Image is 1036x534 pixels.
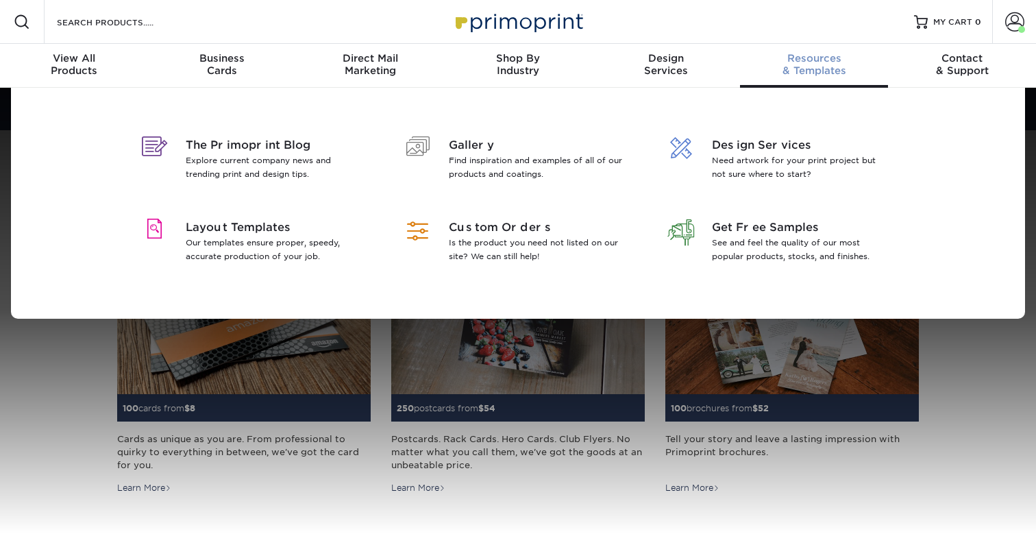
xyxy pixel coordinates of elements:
[740,52,888,77] div: & Templates
[740,44,888,88] a: Resources& Templates
[712,236,889,263] p: See and feel the quality of our most popular products, stocks, and finishes.
[660,121,902,203] a: Design Services Need artwork for your print project but not sure where to start?
[449,236,626,263] p: Is the product you need not listed on our site? We can still help!
[660,203,902,285] a: Get Free Samples See and feel the quality of our most popular products, stocks, and finishes.
[134,203,376,285] a: Layout Templates Our templates ensure proper, speedy, accurate production of your job.
[444,52,592,77] div: Industry
[933,16,972,28] span: MY CART
[449,137,626,154] span: Gallery
[740,52,888,64] span: Resources
[712,219,889,236] span: Get Free Samples
[186,219,363,236] span: Layout Templates
[444,44,592,88] a: Shop ByIndustry
[56,14,189,30] input: SEARCH PRODUCTS.....
[888,52,1036,77] div: & Support
[712,154,889,181] p: Need artwork for your print project but not sure where to start?
[449,219,626,236] span: Custom Orders
[148,52,296,77] div: Cards
[148,44,296,88] a: BusinessCards
[148,52,296,64] span: Business
[975,17,981,27] span: 0
[592,44,740,88] a: DesignServices
[449,154,626,181] p: Find inspiration and examples of all of our products and coatings.
[186,137,363,154] span: The Primoprint Blog
[397,121,639,203] a: Gallery Find inspiration and examples of all of our products and coatings.
[186,154,363,181] p: Explore current company news and trending print and design tips.
[134,121,376,203] a: The Primoprint Blog Explore current company news and trending print and design tips.
[444,52,592,64] span: Shop By
[592,52,740,77] div: Services
[592,52,740,64] span: Design
[296,52,444,77] div: Marketing
[449,7,587,36] img: Primoprint
[888,44,1036,88] a: Contact& Support
[296,44,444,88] a: Direct MailMarketing
[296,52,444,64] span: Direct Mail
[186,236,363,263] p: Our templates ensure proper, speedy, accurate production of your job.
[397,203,639,285] a: Custom Orders Is the product you need not listed on our site? We can still help!
[712,137,889,154] span: Design Services
[888,52,1036,64] span: Contact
